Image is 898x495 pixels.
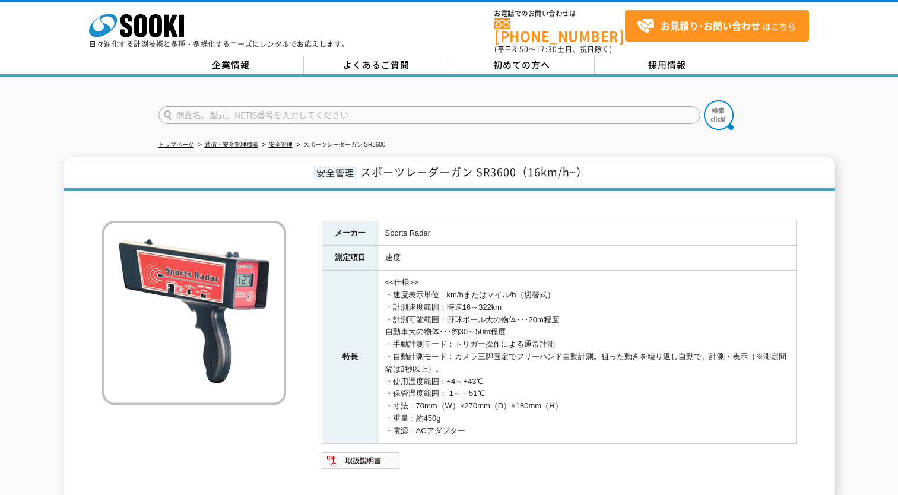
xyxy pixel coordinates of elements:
th: 測定項目 [322,246,379,271]
li: スポーツレーダーガン SR3600 [294,139,386,151]
span: 17:30 [536,44,557,55]
span: スポーツレーダーガン SR3600（16km/h~） [360,164,588,180]
p: 日々進化する計測技術と多種・多様化するニーズにレンタルでお応えします。 [89,40,349,47]
img: 取扱説明書 [322,451,399,470]
a: よくあるご質問 [304,56,449,74]
th: メーカー [322,221,379,246]
span: 8:50 [512,44,529,55]
span: 安全管理 [313,166,357,179]
a: トップページ [158,141,194,148]
span: 初めての方へ [493,58,550,71]
th: 特長 [322,271,379,443]
span: はこちら [637,17,796,35]
span: お電話でのお問い合わせは [494,10,625,17]
a: [PHONE_NUMBER] [494,18,625,43]
a: 取扱説明書 [322,459,399,468]
a: 採用情報 [595,56,740,74]
span: (平日 ～ 土日、祝日除く) [494,44,612,55]
td: <<仕様>> ・速度表示単位：km/hまたはマイル/h（切替式） ・計測速度範囲：時速16～322km ・計測可能範囲：野球ボール大の物体･･･20m程度 自動車大の物体･･･約30～50m程度... [379,271,796,443]
img: btn_search.png [704,100,734,130]
a: 通信・安全管理機器 [205,141,258,148]
input: 商品名、型式、NETIS番号を入力してください [158,106,700,124]
td: Sports Radar [379,221,796,246]
td: 速度 [379,246,796,271]
img: スポーツレーダーガン SR3600 [102,221,286,405]
a: 企業情報 [158,56,304,74]
a: 初めての方へ [449,56,595,74]
a: お見積り･お問い合わせはこちら [625,10,809,42]
a: 安全管理 [269,141,293,148]
strong: お見積り･お問い合わせ [661,18,760,33]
